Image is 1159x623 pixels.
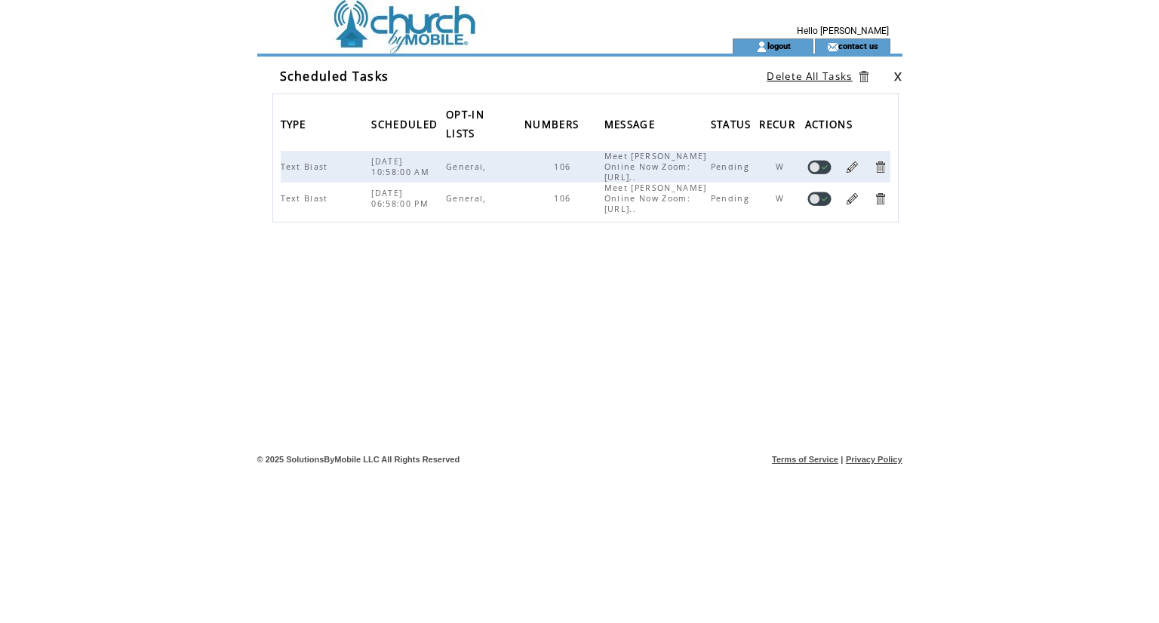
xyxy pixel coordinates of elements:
span: Text Blast [281,193,332,204]
a: STATUS [711,119,755,128]
a: MESSAGE [604,119,659,128]
a: Disable task [807,160,832,174]
a: Terms of Service [772,455,838,464]
a: logout [767,41,791,51]
span: Hello [PERSON_NAME] [797,26,889,36]
a: Privacy Policy [846,455,902,464]
a: OPT-IN LISTS [446,109,484,137]
a: Disable task [807,192,832,206]
span: Meet [PERSON_NAME] Online Now Zoom: [URL].. [604,183,707,214]
span: W [776,161,788,172]
a: Delete Task [873,192,887,206]
a: TYPE [281,119,310,128]
img: contact_us_icon.gif [827,41,838,53]
span: [DATE] 06:58:00 PM [371,188,432,209]
span: Scheduled Tasks [280,68,389,84]
a: Delete Task [873,160,887,174]
span: 106 [554,193,574,204]
a: RECUR [759,119,799,128]
span: TYPE [281,114,310,139]
span: W [776,193,788,204]
span: Pending [711,161,753,172]
span: Meet [PERSON_NAME] Online Now Zoom: [URL].. [604,151,707,183]
a: Delete All Tasks [767,69,852,83]
a: Edit Task [845,160,859,174]
span: STATUS [711,114,755,139]
a: SCHEDULED [371,119,441,128]
span: OPT-IN LISTS [446,104,484,148]
span: RECUR [759,114,799,139]
span: | [841,455,843,464]
span: Pending [711,193,753,204]
span: General, [446,193,490,204]
a: contact us [838,41,878,51]
img: account_icon.gif [756,41,767,53]
span: 106 [554,161,574,172]
span: Text Blast [281,161,332,172]
a: Edit Task [845,192,859,206]
span: NUMBERS [524,114,583,139]
span: ACTIONS [805,114,856,139]
a: NUMBERS [524,119,583,128]
span: General, [446,161,490,172]
span: SCHEDULED [371,114,441,139]
span: [DATE] 10:58:00 AM [371,156,433,177]
span: MESSAGE [604,114,659,139]
span: © 2025 SolutionsByMobile LLC All Rights Reserved [257,455,460,464]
